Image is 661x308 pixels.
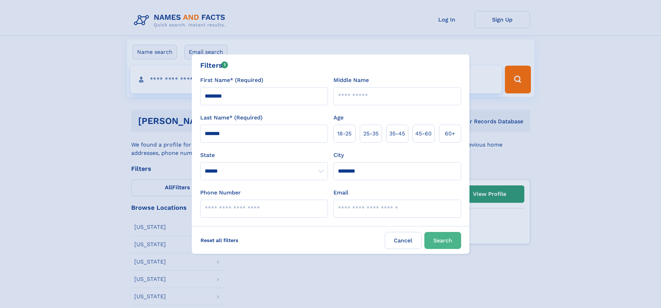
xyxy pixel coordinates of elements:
label: First Name* (Required) [200,76,263,84]
span: 45‑60 [415,130,432,138]
label: Email [333,189,348,197]
label: State [200,151,328,159]
label: Reset all filters [196,232,243,249]
span: 60+ [445,130,455,138]
label: City [333,151,344,159]
label: Phone Number [200,189,241,197]
span: 35‑45 [389,130,405,138]
label: Age [333,114,344,122]
label: Cancel [385,232,422,249]
span: 25‑35 [363,130,379,138]
label: Middle Name [333,76,369,84]
span: 18‑25 [337,130,351,138]
button: Search [424,232,461,249]
label: Last Name* (Required) [200,114,263,122]
div: Filters [200,60,228,70]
